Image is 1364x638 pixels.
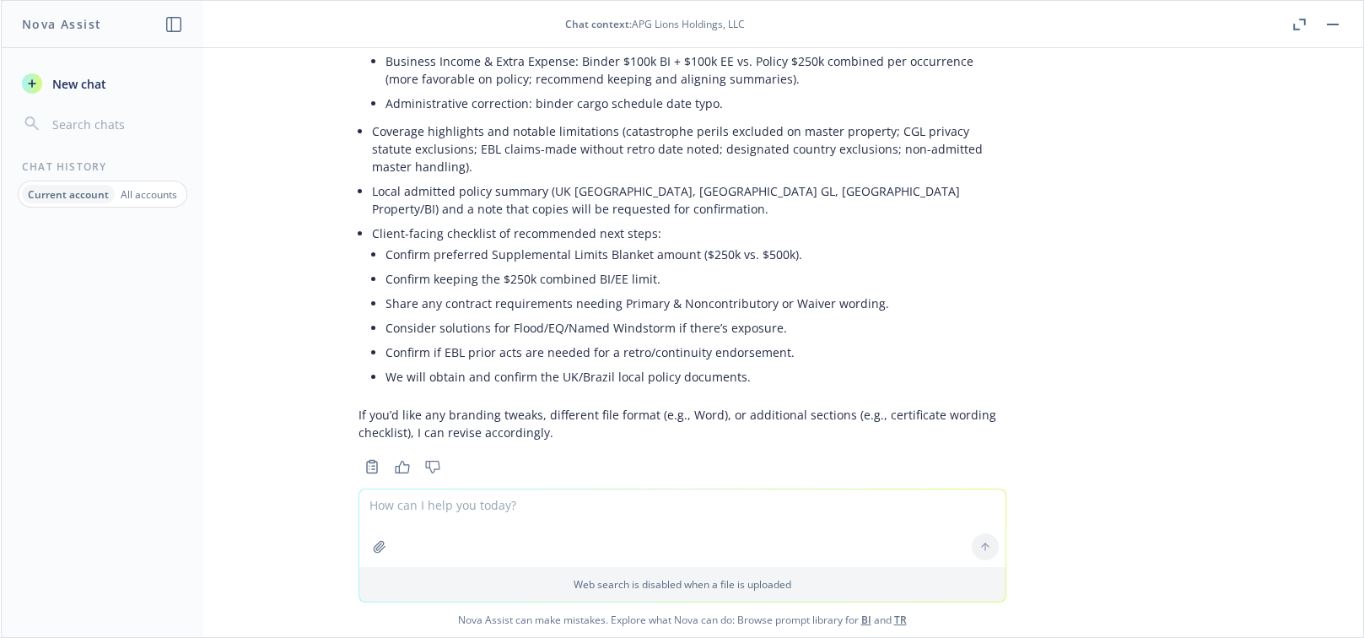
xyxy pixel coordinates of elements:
li: Confirm preferred Supplemental Limits Blanket amount ($250k vs. $500k). [385,242,1006,267]
p: Current account [28,187,109,202]
h1: Nova Assist [22,15,101,33]
li: Local admitted policy summary (UK [GEOGRAPHIC_DATA], [GEOGRAPHIC_DATA] GL, [GEOGRAPHIC_DATA] Prop... [372,179,1006,221]
li: Confirm keeping the $250k combined BI/EE limit. [385,267,1006,291]
li: Coverage highlights and notable limitations (catastrophe perils excluded on master property; CGL ... [372,119,1006,179]
button: Thumbs down [419,455,446,478]
li: We will obtain and confirm the UK/Brazil local policy documents. [385,365,1006,389]
p: Web search is disabled when a file is uploaded [369,577,995,592]
svg: Copy to clipboard [364,459,380,474]
li: Confirm if EBL prior acts are needed for a retro/continuity endorsement. [385,340,1006,365]
p: All accounts [121,187,177,202]
span: New chat [49,75,106,93]
a: BI [861,613,871,627]
li: Business Income & Extra Expense: Binder $100k BI + $100k EE vs. Policy $250k combined per occurre... [385,49,1006,91]
p: If you’d like any branding tweaks, different file format (e.g., Word), or additional sections (e.... [359,406,1006,441]
span: Chat context [565,17,629,31]
div: : APG Lions Holdings, LLC [565,17,745,31]
li: Share any contract requirements needing Primary & Noncontributory or Waiver wording. [385,291,1006,316]
li: Consider solutions for Flood/EQ/Named Windstorm if there’s exposure. [385,316,1006,340]
span: Nova Assist can make mistakes. Explore what Nova can do: Browse prompt library for and [8,603,1356,637]
li: Client-facing checklist of recommended next steps: [372,221,1006,392]
button: New chat [15,68,190,99]
li: Administrative correction: binder cargo schedule date typo. [385,91,1006,116]
input: Search chats [49,112,183,136]
div: Chat History [2,159,203,174]
a: TR [894,613,907,627]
